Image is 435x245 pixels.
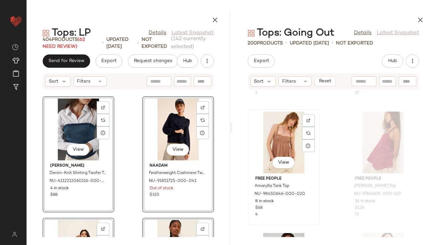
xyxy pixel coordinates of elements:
span: View [172,147,183,152]
img: svg%3e [101,118,105,122]
a: Details [149,29,166,37]
button: Hub [177,54,198,68]
button: Export [248,54,275,68]
span: Reset [319,79,331,84]
span: Export [254,58,269,64]
img: svg%3e [101,106,105,110]
img: svg%3e [8,232,21,237]
img: svg%3e [201,227,205,231]
span: Filters [77,78,91,85]
img: 97645675_627_b [350,112,417,173]
img: 91851725_041_b [145,99,212,160]
div: Tops: LP [43,27,91,40]
span: Featherweight Cashmere Twofer Sweater [149,170,206,176]
span: 8 in stock [256,199,274,204]
span: Request changes [134,58,172,64]
span: NU-98450646-000-020 [255,191,305,197]
a: Details [354,29,372,37]
span: Send for Review [48,58,84,64]
p: Not Exported [336,40,374,47]
span: Sort [254,78,264,85]
img: svg%3e [12,44,19,50]
img: svg%3e [306,131,310,135]
span: 14 in stock [355,199,376,204]
img: 4112212060116_049_b2 [45,99,112,160]
span: [PERSON_NAME] Top [354,183,396,189]
p: Not Exported [142,36,168,50]
span: 72 [355,212,359,217]
p: updated [DATE] [290,40,329,47]
div: Products [248,40,283,47]
img: svg%3e [201,118,205,122]
img: 98450646_020_b [250,112,317,173]
span: • [102,39,104,47]
button: Hub [382,54,403,68]
img: svg%3e [306,119,310,122]
span: • [137,39,139,47]
span: (142 currently selected) [171,35,214,51]
span: 4 [256,212,258,217]
div: Products [43,36,99,50]
button: View [67,144,89,156]
button: Export [95,54,122,68]
span: 200 [248,41,257,46]
span: NU-97645675-000-627 [354,191,401,197]
button: Request changes [128,54,178,68]
button: Reset [314,76,336,86]
span: $68 [256,205,263,211]
span: 27 [355,91,359,95]
span: Free People [256,176,312,182]
span: Sort [49,78,58,85]
button: View [166,144,189,156]
button: View [272,157,295,169]
img: svg%3e [201,106,205,110]
div: Tops: Going Out [248,27,335,40]
span: Free People [355,176,411,182]
span: Denim-Knit Shirting Twofer Top [50,170,106,176]
span: NU-4112212060116-000-049 [50,178,106,184]
span: Filters [282,78,296,85]
span: Hub [182,58,192,64]
span: Amaryllis Tank Top [255,183,289,189]
img: svg%3e [248,30,255,37]
span: NU-91851725-000-041 [149,178,197,184]
span: Hub [388,58,397,64]
img: svg%3e [43,30,49,37]
span: $128 [355,205,364,211]
span: • [332,39,334,47]
p: updated [DATE] [106,36,135,50]
img: svg%3e [101,227,105,231]
button: Send for Review [43,54,90,68]
span: Export [101,58,117,64]
span: • [286,39,287,47]
span: View [72,147,84,152]
span: 404 [43,37,52,42]
span: View [278,160,289,165]
img: heart_red.DM2ytmEG.svg [9,15,23,28]
span: 2 [256,91,258,95]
